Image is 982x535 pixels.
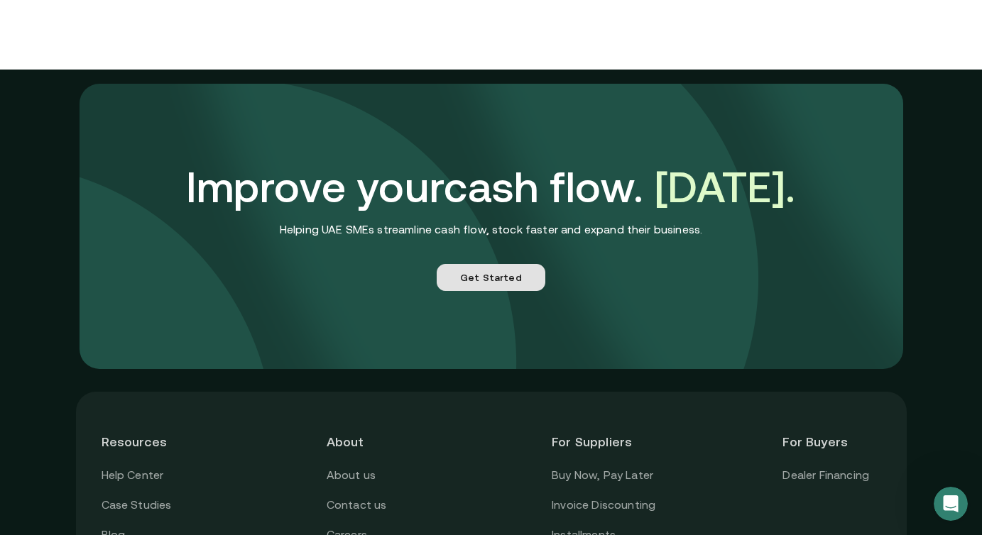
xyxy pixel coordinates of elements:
a: Case Studies [102,496,172,514]
header: About [327,417,425,466]
a: Dealer Financing [782,466,869,485]
a: Invoice Discounting [552,496,655,514]
header: For Buyers [782,417,880,466]
a: Buy Now, Pay Later [552,466,653,485]
h3: Improve your cash flow. [186,162,796,213]
iframe: Intercom live chat [934,487,968,521]
p: Helping UAE SMEs streamline cash flow, stock faster and expand their business. [280,221,702,238]
a: Contact us [327,496,387,514]
a: About us [327,466,376,485]
span: [DATE]. [655,162,796,211]
header: For Suppliers [552,417,655,466]
header: Resources [102,417,200,466]
a: Get Started [437,264,545,291]
a: Help Center [102,466,164,485]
